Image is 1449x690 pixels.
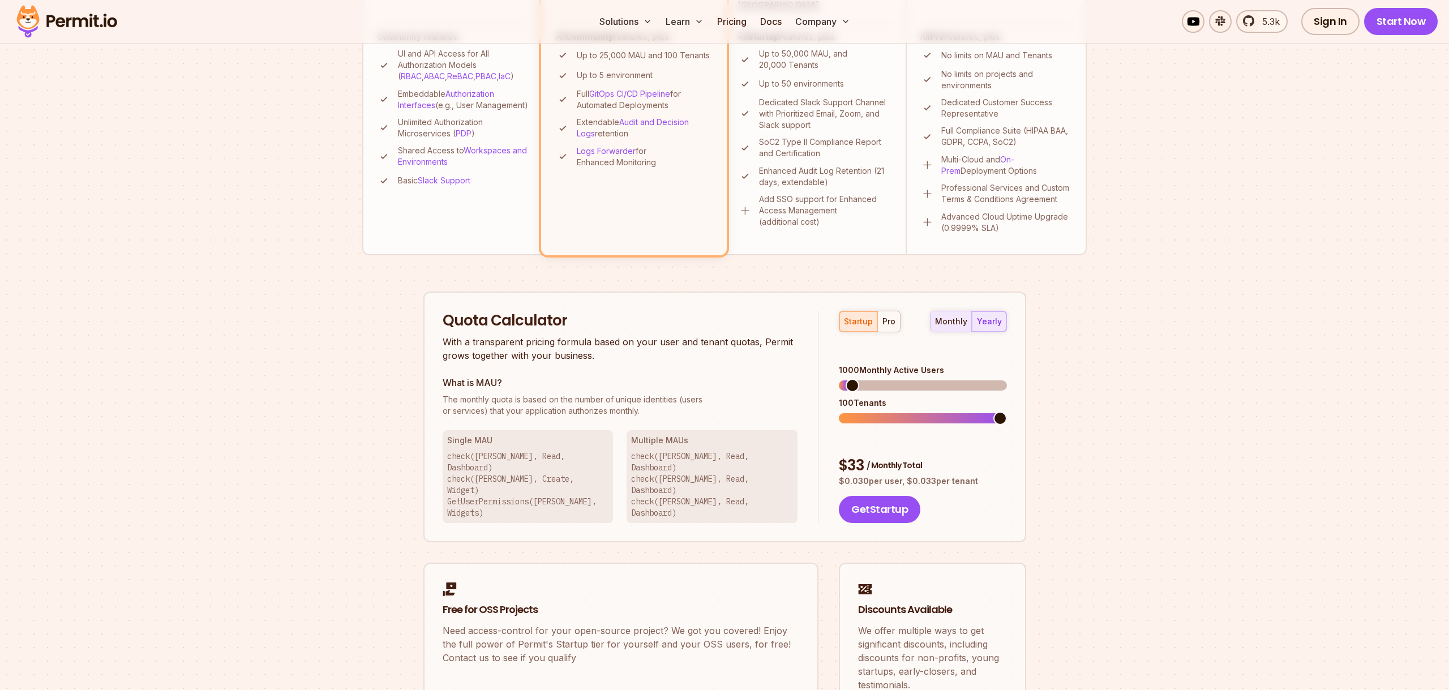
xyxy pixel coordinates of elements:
[577,70,653,81] p: Up to 5 environment
[577,88,712,111] p: Full for Automated Deployments
[839,456,1006,476] div: $ 33
[398,117,530,139] p: Unlimited Authorization Microservices ( )
[935,316,967,327] div: monthly
[839,365,1006,376] div: 1000 Monthly Active Users
[759,165,892,188] p: Enhanced Audit Log Retention (21 days, extendable)
[713,10,751,33] a: Pricing
[941,125,1072,148] p: Full Compliance Suite (HIPAA BAA, GDPR, CCPA, SoC2)
[398,48,530,82] p: UI and API Access for All Authorization Models ( , , , , )
[1301,8,1360,35] a: Sign In
[398,88,530,111] p: Embeddable (e.g., User Management)
[447,451,609,518] p: check([PERSON_NAME], Read, Dashboard) check([PERSON_NAME], Create, Widget) GetUserPermissions([PE...
[443,624,799,665] p: Need access-control for your open-source project? We got you covered! Enjoy the full power of Per...
[447,435,609,446] h3: Single MAU
[398,175,470,186] p: Basic
[401,71,422,81] a: RBAC
[759,136,892,159] p: SoC2 Type II Compliance Report and Certification
[577,146,636,156] a: Logs Forwarder
[759,78,844,89] p: Up to 50 environments
[941,50,1052,61] p: No limits on MAU and Tenants
[631,451,793,518] p: check([PERSON_NAME], Read, Dashboard) check([PERSON_NAME], Read, Dashboard) check([PERSON_NAME], ...
[756,10,786,33] a: Docs
[577,50,710,61] p: Up to 25,000 MAU and 100 Tenants
[1364,8,1438,35] a: Start Now
[499,71,511,81] a: IaC
[661,10,708,33] button: Learn
[631,435,793,446] h3: Multiple MAUs
[443,603,799,617] h2: Free for OSS Projects
[839,397,1006,409] div: 100 Tenants
[595,10,657,33] button: Solutions
[443,335,798,362] p: With a transparent pricing formula based on your user and tenant quotas, Permit grows together wi...
[839,475,1006,487] p: $ 0.030 per user, $ 0.033 per tenant
[759,97,892,131] p: Dedicated Slack Support Channel with Prioritized Email, Zoom, and Slack support
[858,603,1007,617] h2: Discounts Available
[759,194,892,228] p: Add SSO support for Enhanced Access Management (additional cost)
[577,145,712,168] p: for Enhanced Monitoring
[1255,15,1280,28] span: 5.3k
[443,394,798,417] p: or services) that your application authorizes monthly.
[443,376,798,389] h3: What is MAU?
[941,68,1072,91] p: No limits on projects and environments
[867,460,922,471] span: / Monthly Total
[941,97,1072,119] p: Dedicated Customer Success Representative
[398,145,530,168] p: Shared Access to
[424,71,445,81] a: ABAC
[941,182,1072,205] p: Professional Services and Custom Terms & Conditions Agreement
[791,10,855,33] button: Company
[577,117,689,138] a: Audit and Decision Logs
[398,89,494,110] a: Authorization Interfaces
[941,211,1072,234] p: Advanced Cloud Uptime Upgrade (0.9999% SLA)
[941,155,1014,175] a: On-Prem
[1236,10,1288,33] a: 5.3k
[839,496,920,523] button: GetStartup
[941,154,1072,177] p: Multi-Cloud and Deployment Options
[443,311,798,331] h2: Quota Calculator
[577,117,712,139] p: Extendable retention
[589,89,670,98] a: GitOps CI/CD Pipeline
[882,316,895,327] div: pro
[418,175,470,185] a: Slack Support
[456,128,471,138] a: PDP
[759,48,892,71] p: Up to 50,000 MAU, and 20,000 Tenants
[447,71,473,81] a: ReBAC
[475,71,496,81] a: PBAC
[443,394,798,405] span: The monthly quota is based on the number of unique identities (users
[11,2,122,41] img: Permit logo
